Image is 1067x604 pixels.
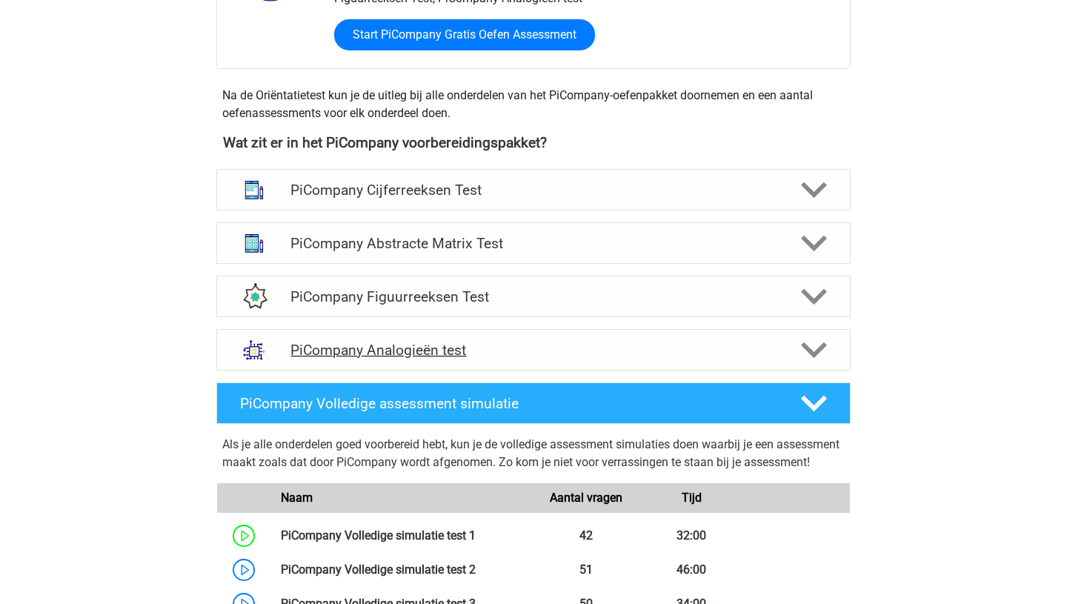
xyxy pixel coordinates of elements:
a: PiCompany Volledige assessment simulatie [210,382,857,424]
a: abstracte matrices PiCompany Abstracte Matrix Test [210,222,857,264]
h4: PiCompany Figuurreeksen Test [290,288,776,305]
h4: PiCompany Cijferreeksen Test [290,182,776,199]
img: analogieen [235,331,273,369]
div: PiCompany Volledige simulatie test 2 [270,561,533,579]
div: Naam [270,489,533,507]
div: Als je alle onderdelen goed voorbereid hebt, kun je de volledige assessment simulaties doen waarb... [222,436,845,477]
div: Na de Oriëntatietest kun je de uitleg bij alle onderdelen van het PiCompany-oefenpakket doornemen... [216,87,851,122]
img: figuurreeksen [235,277,273,316]
div: Tijd [639,489,744,507]
div: Aantal vragen [533,489,639,507]
h4: Wat zit er in het PiCompany voorbereidingspakket? [223,134,844,151]
h4: PiCompany Analogieën test [290,342,776,359]
img: cijferreeksen [235,170,273,209]
a: Start PiCompany Gratis Oefen Assessment [334,19,595,50]
a: analogieen PiCompany Analogieën test [210,329,857,371]
h4: PiCompany Volledige assessment simulatie [240,395,777,412]
a: cijferreeksen PiCompany Cijferreeksen Test [210,169,857,210]
a: figuurreeksen PiCompany Figuurreeksen Test [210,276,857,317]
img: abstracte matrices [235,224,273,262]
div: PiCompany Volledige simulatie test 1 [270,527,533,545]
h4: PiCompany Abstracte Matrix Test [290,235,776,252]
